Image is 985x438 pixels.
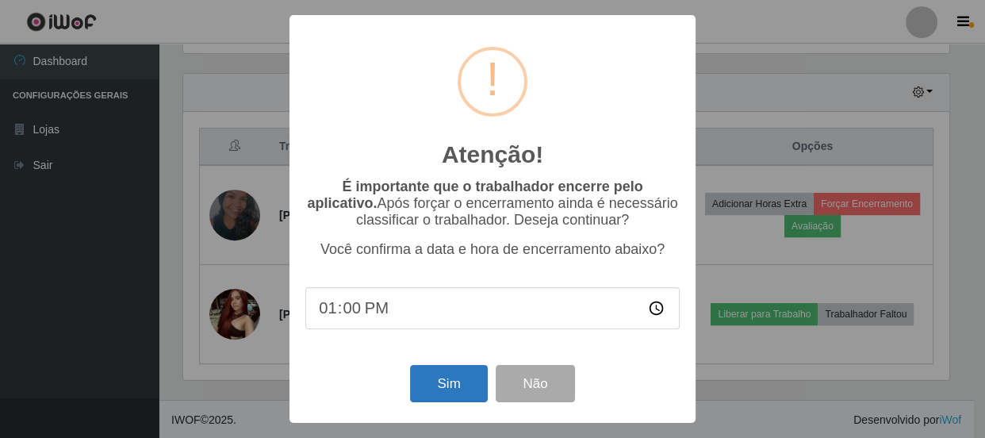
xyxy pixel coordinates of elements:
p: Você confirma a data e hora de encerramento abaixo? [305,241,680,258]
button: Sim [410,365,487,402]
b: É importante que o trabalhador encerre pelo aplicativo. [307,179,642,211]
h2: Atenção! [442,140,543,169]
button: Não [496,365,574,402]
p: Após forçar o encerramento ainda é necessário classificar o trabalhador. Deseja continuar? [305,179,680,229]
